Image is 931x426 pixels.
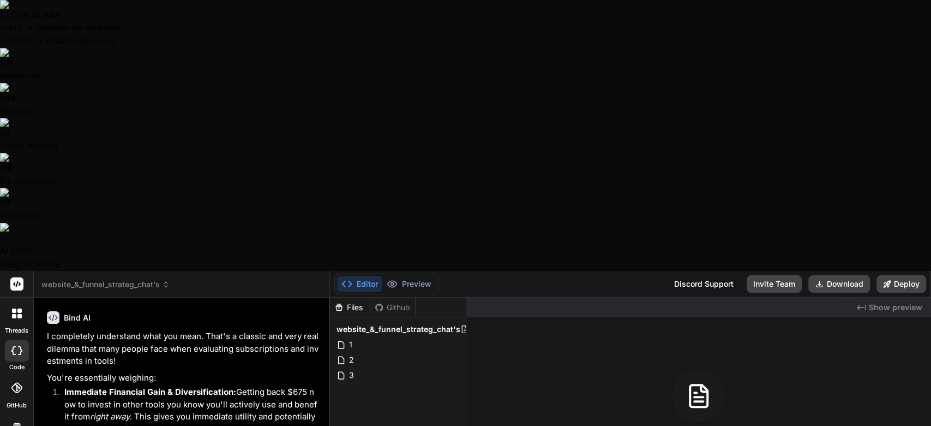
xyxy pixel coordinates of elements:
button: Editor [337,276,382,292]
span: website_&_funnel_strateg_chat's [41,279,170,290]
button: Deploy [876,275,926,293]
strong: Immediate Financial Gain & Diversification: [64,387,236,397]
span: website_&_funnel_strateg_chat's [337,324,460,335]
div: Files [330,302,370,313]
span: 2 [348,353,355,366]
span: 1 [348,338,353,351]
span: Show preview [869,302,922,313]
span: 3 [348,369,355,382]
h6: Bind AI [64,312,91,323]
em: right away [90,411,130,422]
div: Discord Support [668,275,740,293]
button: Download [808,275,870,293]
label: threads [5,326,28,335]
button: Invite Team [747,275,802,293]
div: Github [370,302,415,313]
p: You're essentially weighing: [47,372,319,384]
button: Preview [382,276,436,292]
label: GitHub [7,401,27,410]
p: I completely understand what you mean. That's a classic and very real dilemma that many people fa... [47,330,319,368]
label: code [9,363,25,372]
